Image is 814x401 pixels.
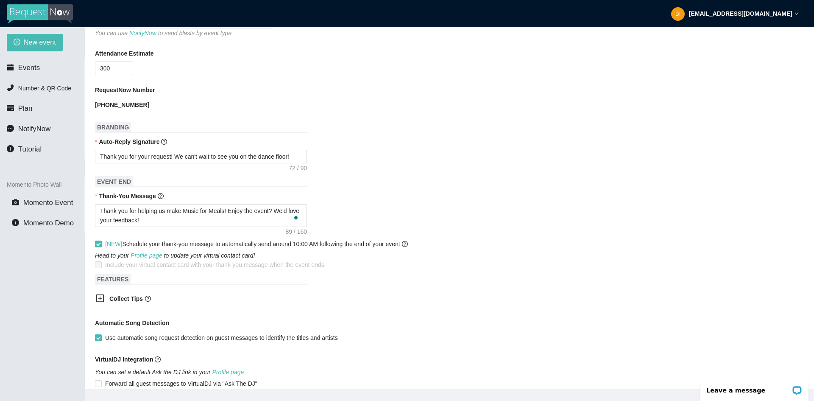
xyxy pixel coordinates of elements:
a: Profile page [212,369,244,376]
span: FEATURES [95,274,131,285]
span: question-circle [402,241,408,247]
span: camera [12,199,19,206]
span: down [794,11,799,16]
span: Plan [18,104,33,112]
b: Attendance Estimate [95,49,153,58]
span: Tutorial [18,145,42,153]
span: Forward all guest messages to VirtualDJ via "Ask The DJ" [102,379,261,388]
strong: [EMAIL_ADDRESS][DOMAIN_NAME] [689,10,792,17]
span: Momento Demo [23,219,74,227]
span: [NEW] [105,241,122,247]
button: plus-circleNew event [7,34,63,51]
span: Include your virtual contact card with your thank-you message when the event ends [105,261,324,268]
b: [PHONE_NUMBER] [95,101,149,108]
span: info-circle [7,145,14,152]
span: Momento Event [23,199,73,207]
span: message [7,125,14,132]
b: VirtualDJ Integration [95,356,153,363]
b: Auto-Reply Signature [99,138,159,145]
span: plus-square [96,294,104,303]
span: credit-card [7,104,14,112]
span: EVENT END [95,176,133,187]
span: question-circle [145,296,151,302]
img: 6460f547c0c8f7de50e5d96547120c24 [671,7,685,21]
textarea: Thank you for your request! We can't wait to see you on the dance floor! [95,150,307,163]
textarea: To enrich screen reader interactions, please activate Accessibility in Grammarly extension settings [95,204,307,227]
span: info-circle [12,219,19,226]
b: Automatic Song Detection [95,318,169,328]
span: BRANDING [95,122,131,133]
span: question-circle [158,193,164,199]
span: phone [7,84,14,91]
b: RequestNow Number [95,85,155,95]
span: plus-circle [14,39,20,47]
span: NotifyNow [18,125,50,133]
span: question-circle [155,356,161,362]
i: Head to your to update your virtual contact card! [95,252,255,259]
div: Collect Tipsquestion-circle [89,289,301,310]
span: calendar [7,64,14,71]
b: Thank-You Message [99,193,156,199]
a: Profile page [131,252,162,259]
a: NotifyNow [129,30,156,36]
iframe: LiveChat chat widget [695,374,814,401]
span: Use automatic song request detection on guest messages to identify the titles and artists [102,333,341,342]
span: Events [18,64,40,72]
span: Number & QR Code [18,85,71,92]
b: Collect Tips [109,295,143,302]
i: You can set a default Ask the DJ link in your [95,369,244,376]
span: Schedule your thank-you message to automatically send around 10:00 AM following the end of your e... [105,241,408,247]
div: You can use to send blasts by event type [95,28,272,38]
span: question-circle [161,139,167,145]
